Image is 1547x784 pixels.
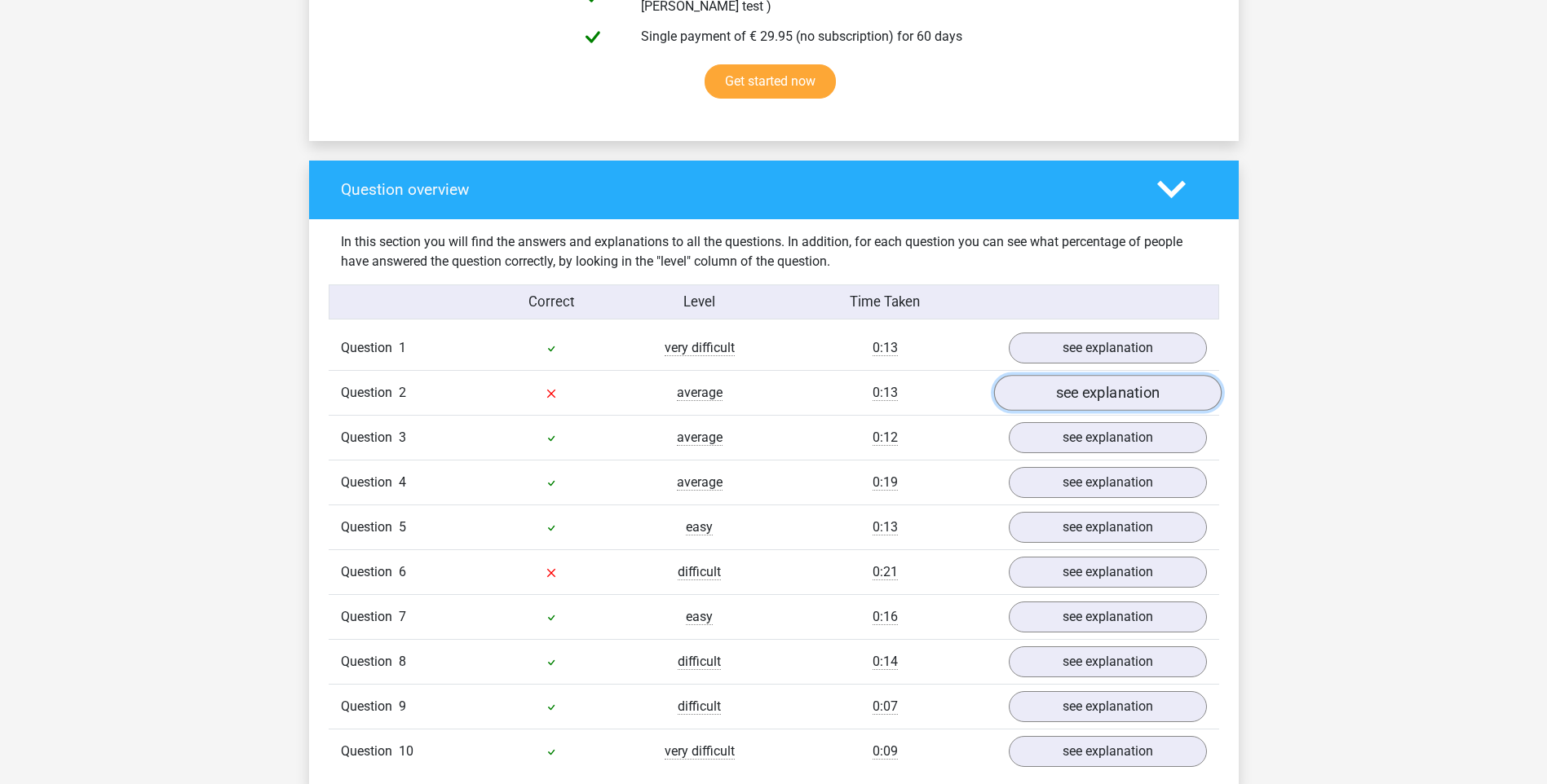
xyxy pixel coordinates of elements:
a: see explanation [1009,736,1207,767]
span: Question [341,562,399,582]
span: difficult [678,654,721,670]
span: very difficult [665,340,735,356]
a: see explanation [1009,646,1207,677]
div: In this section you will find the answers and explanations to all the questions. In addition, for... [329,232,1219,271]
span: Question [341,473,399,492]
span: Question [341,742,399,761]
span: Question [341,383,399,403]
span: 3 [399,429,406,445]
span: 4 [399,474,406,490]
div: Correct [477,292,625,312]
span: 1 [399,340,406,355]
span: 10 [399,743,413,759]
span: 0:16 [873,609,898,625]
span: Question [341,428,399,447]
span: 0:13 [873,519,898,535]
a: see explanation [1009,601,1207,632]
span: 7 [399,609,406,624]
span: Question [341,338,399,358]
span: 0:19 [873,474,898,491]
span: 0:07 [873,698,898,715]
span: easy [686,519,713,535]
span: difficult [678,698,721,715]
span: very difficult [665,743,735,760]
a: see explanation [1009,512,1207,543]
h4: Question overview [341,180,1133,199]
span: 9 [399,698,406,714]
a: Get started now [705,64,836,99]
span: average [677,429,723,446]
a: see explanation [1009,467,1207,498]
span: 0:13 [873,340,898,356]
a: see explanation [1009,557,1207,588]
span: 0:13 [873,385,898,401]
div: Level [625,292,774,312]
span: average [677,474,723,491]
span: 5 [399,519,406,535]
a: see explanation [1009,422,1207,453]
span: 8 [399,654,406,669]
a: see explanation [1009,333,1207,363]
span: 0:14 [873,654,898,670]
span: easy [686,609,713,625]
span: Question [341,697,399,716]
span: average [677,385,723,401]
a: see explanation [1009,691,1207,722]
a: see explanation [993,375,1221,411]
span: 6 [399,564,406,579]
span: 0:12 [873,429,898,446]
span: Question [341,607,399,627]
span: 2 [399,385,406,400]
span: difficult [678,564,721,580]
span: 0:09 [873,743,898,760]
span: 0:21 [873,564,898,580]
div: Time Taken [773,292,996,312]
span: Question [341,518,399,537]
span: Question [341,652,399,672]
